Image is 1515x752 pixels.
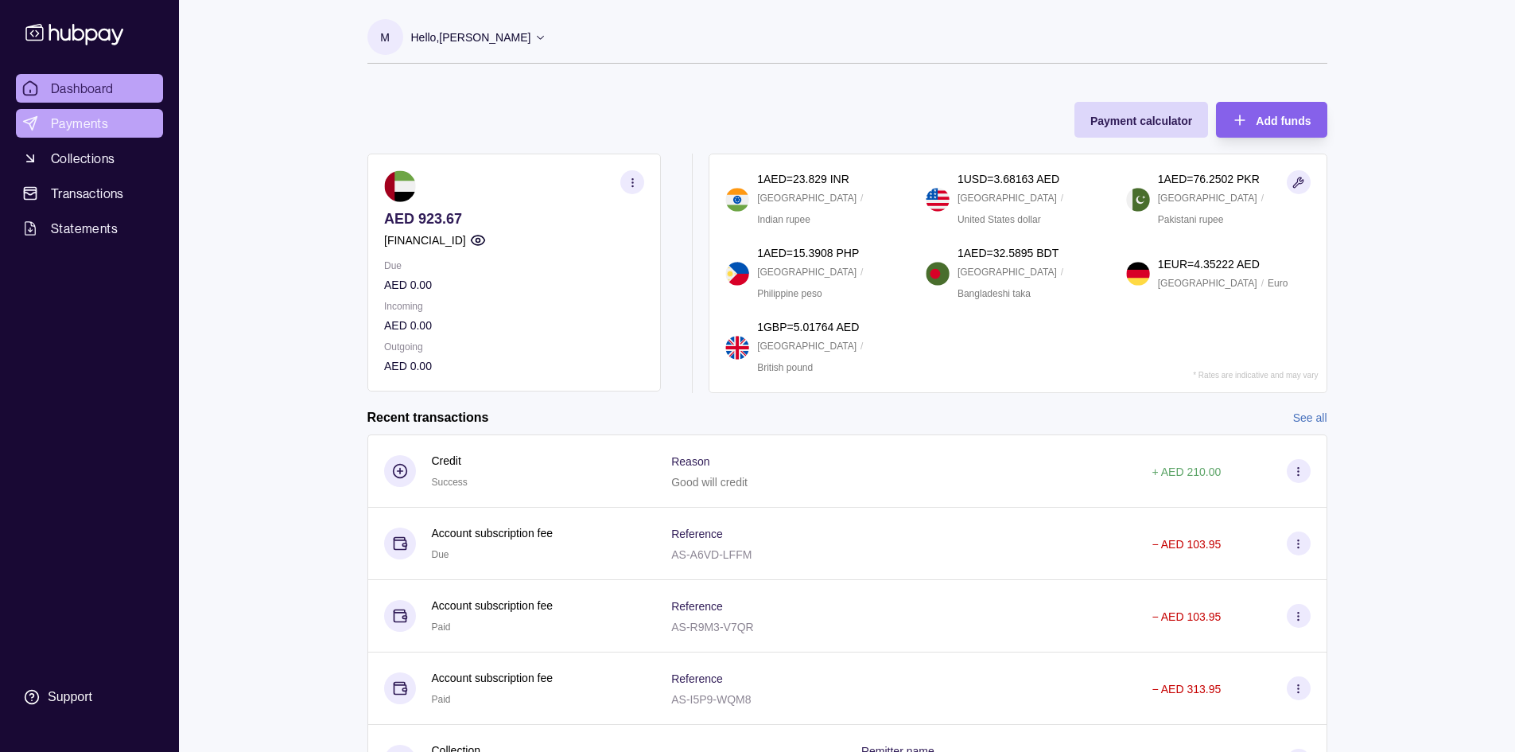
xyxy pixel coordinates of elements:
[1193,371,1318,380] p: * Rates are indicative and may vary
[384,170,416,202] img: ae
[432,524,554,542] p: Account subscription fee
[757,189,857,207] p: [GEOGRAPHIC_DATA]
[380,29,390,46] p: M
[958,170,1059,188] p: 1 USD = 3.68163 AED
[432,669,554,687] p: Account subscription fee
[926,262,950,286] img: bd
[671,455,709,468] p: Reason
[671,528,723,540] p: Reference
[958,189,1057,207] p: [GEOGRAPHIC_DATA]
[757,170,849,188] p: 1 AED = 23.829 INR
[51,114,108,133] span: Payments
[1158,170,1260,188] p: 1 AED = 76.2502 PKR
[16,680,163,714] a: Support
[411,29,531,46] p: Hello, [PERSON_NAME]
[51,184,124,203] span: Transactions
[757,318,859,336] p: 1 GBP = 5.01764 AED
[757,263,857,281] p: [GEOGRAPHIC_DATA]
[367,409,489,427] h2: Recent transactions
[432,694,451,705] span: Paid
[16,109,163,138] a: Payments
[1152,610,1221,623] p: − AED 103.95
[384,298,644,315] p: Incoming
[1216,102,1327,138] button: Add funds
[1152,466,1221,478] p: + AED 210.00
[1126,188,1150,212] img: pk
[1261,189,1264,207] p: /
[671,621,753,633] p: AS-R9M3-V7QR
[1074,102,1208,138] button: Payment calculator
[51,149,115,168] span: Collections
[1090,115,1192,127] span: Payment calculator
[1158,189,1257,207] p: [GEOGRAPHIC_DATA]
[725,262,749,286] img: ph
[958,285,1031,302] p: Bangladeshi taka
[432,477,468,488] span: Success
[432,452,468,470] p: Credit
[1158,211,1224,228] p: Pakistani rupee
[1158,255,1260,273] p: 1 EUR = 4.35222 AED
[1152,683,1221,696] p: − AED 313.95
[16,144,163,173] a: Collections
[860,263,863,281] p: /
[384,338,644,356] p: Outgoing
[958,263,1057,281] p: [GEOGRAPHIC_DATA]
[1256,115,1311,127] span: Add funds
[671,600,723,613] p: Reference
[860,337,863,355] p: /
[725,188,749,212] img: in
[384,232,466,249] p: [FINANCIAL_ID]
[757,244,859,262] p: 1 AED = 15.3908 PHP
[757,211,810,228] p: Indian rupee
[384,357,644,375] p: AED 0.00
[1061,263,1063,281] p: /
[757,359,813,376] p: British pound
[860,189,863,207] p: /
[671,548,752,561] p: AS-A6VD-LFFM
[16,214,163,243] a: Statements
[1061,189,1063,207] p: /
[384,317,644,334] p: AED 0.00
[1261,275,1264,292] p: /
[48,688,92,706] div: Support
[1152,538,1221,551] p: − AED 103.95
[926,188,950,212] img: us
[432,621,451,633] span: Paid
[671,672,723,685] p: Reference
[51,219,118,238] span: Statements
[384,257,644,275] p: Due
[16,179,163,208] a: Transactions
[432,597,554,614] p: Account subscription fee
[1126,262,1150,286] img: de
[958,211,1041,228] p: United States dollar
[671,693,751,706] p: AS-I5P9-WQM8
[725,336,749,360] img: gb
[671,476,748,489] p: Good will credit
[958,244,1059,262] p: 1 AED = 32.5895 BDT
[757,337,857,355] p: [GEOGRAPHIC_DATA]
[432,549,449,560] span: Due
[1268,275,1288,292] p: Euro
[51,79,114,98] span: Dashboard
[384,276,644,294] p: AED 0.00
[384,210,644,228] p: AED 923.67
[757,285,822,302] p: Philippine peso
[1158,275,1257,292] p: [GEOGRAPHIC_DATA]
[16,74,163,103] a: Dashboard
[1293,409,1327,427] a: See all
